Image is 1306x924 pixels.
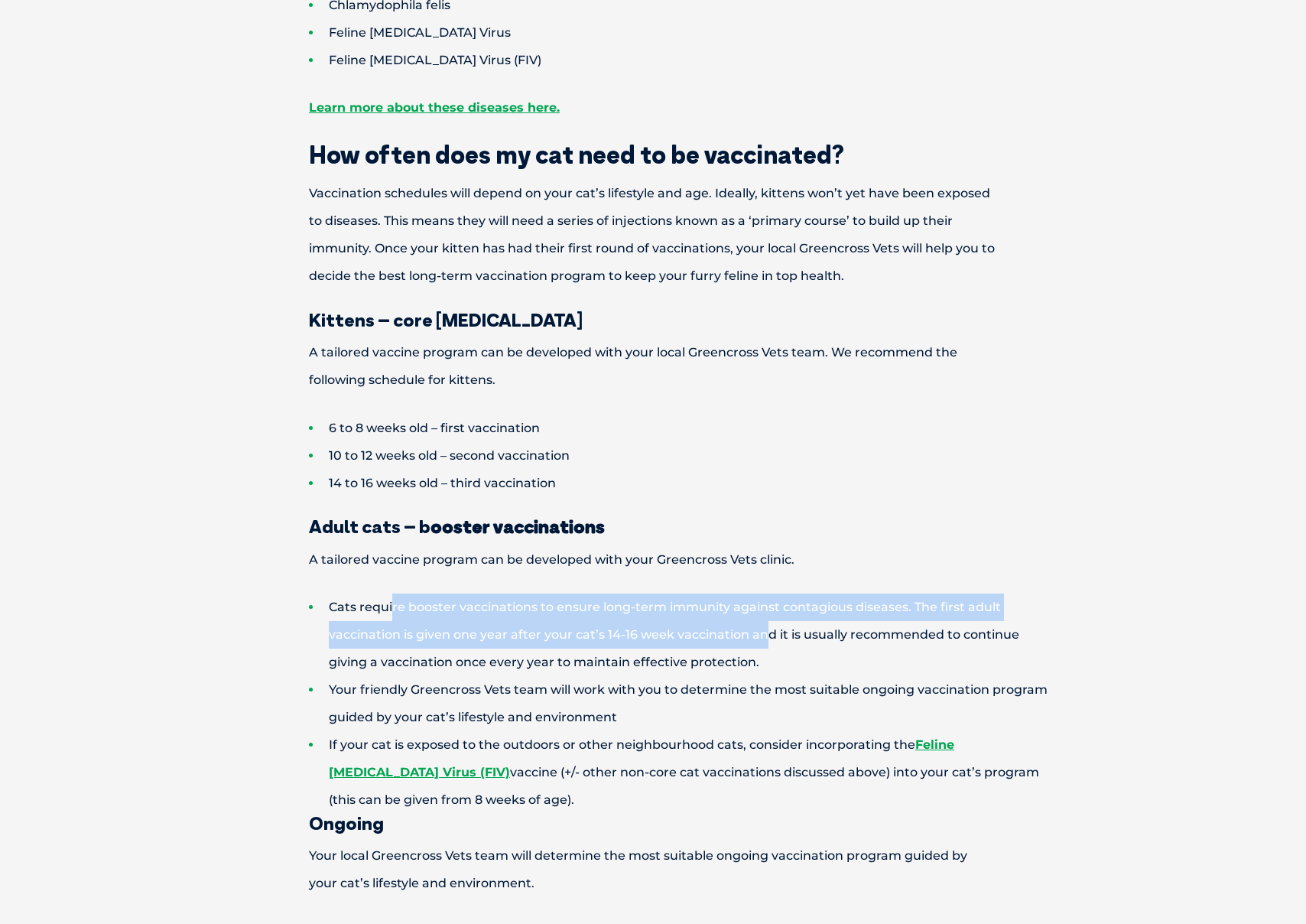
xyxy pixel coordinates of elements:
[309,47,1051,74] li: Feline [MEDICAL_DATA] Virus (FIV)
[309,100,560,115] a: Learn more about these diseases here.
[309,442,1051,470] li: 10 to 12 weeks old – second vaccination
[255,142,1051,167] h2: How often does my cat need to be vaccinated?
[255,814,1051,832] h3: Ongoing
[309,594,1051,676] li: Cats require booster vaccinations to ensure long-term immunity against contagious diseases. The f...
[255,842,1051,897] p: Your local Greencross Vets team will determine the most suitable ongoing vaccination program guid...
[255,311,1051,329] h3: Kittens – core [MEDICAL_DATA]
[309,470,1051,497] li: 14 to 16 weeks old – third vaccination
[309,676,1051,731] li: Your friendly Greencross Vets team will work with you to determine the most suitable ongoing vacc...
[430,515,605,538] strong: ooster vaccinations
[255,180,1051,290] p: Vaccination schedules will depend on your cat’s lifestyle and age. Ideally, kittens won’t yet hav...
[309,415,1051,442] li: 6 to 8 weeks old – first vaccination
[255,339,1051,394] p: A tailored vaccine program can be developed with your local Greencross Vets team. We recommend th...
[309,731,1051,814] li: If your cat is exposed to the outdoors or other neighbourhood cats, consider incorporating the va...
[255,517,1051,535] h3: Adult cats – b
[1276,70,1291,85] button: Search
[255,546,1051,574] p: A tailored vaccine program can be developed with your Greencross Vets clinic.
[309,19,1051,47] li: Feline [MEDICAL_DATA] Virus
